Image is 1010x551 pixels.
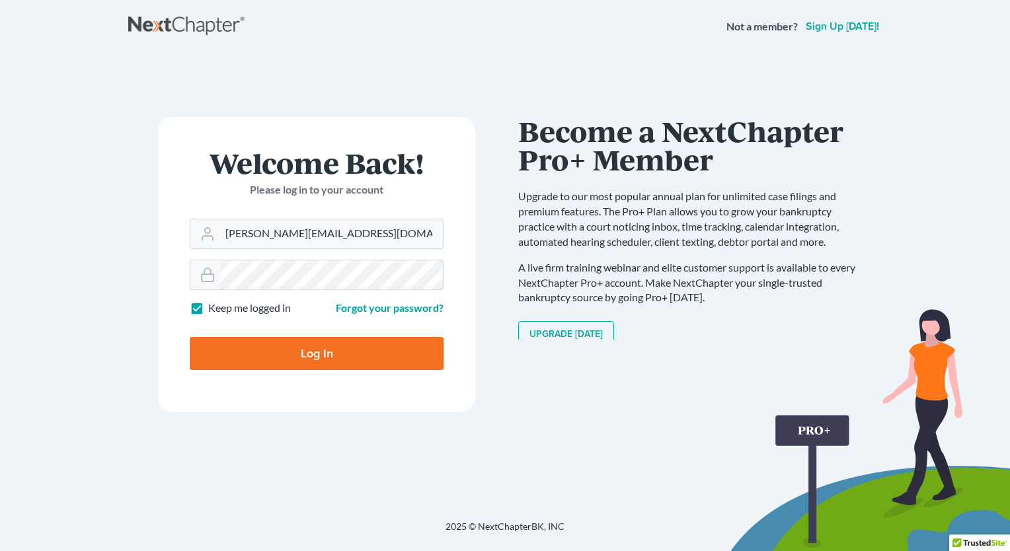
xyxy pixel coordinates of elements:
[518,321,614,348] a: Upgrade [DATE]
[518,189,869,249] p: Upgrade to our most popular annual plan for unlimited case filings and premium features. The Pro+...
[190,182,444,198] p: Please log in to your account
[128,520,882,544] div: 2025 © NextChapterBK, INC
[518,117,869,173] h1: Become a NextChapter Pro+ Member
[208,301,291,316] label: Keep me logged in
[190,149,444,177] h1: Welcome Back!
[190,337,444,370] input: Log In
[220,219,443,248] input: Email Address
[803,21,882,32] a: Sign up [DATE]!
[726,19,798,34] strong: Not a member?
[518,260,869,306] p: A live firm training webinar and elite customer support is available to every NextChapter Pro+ ac...
[336,301,444,314] a: Forgot your password?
